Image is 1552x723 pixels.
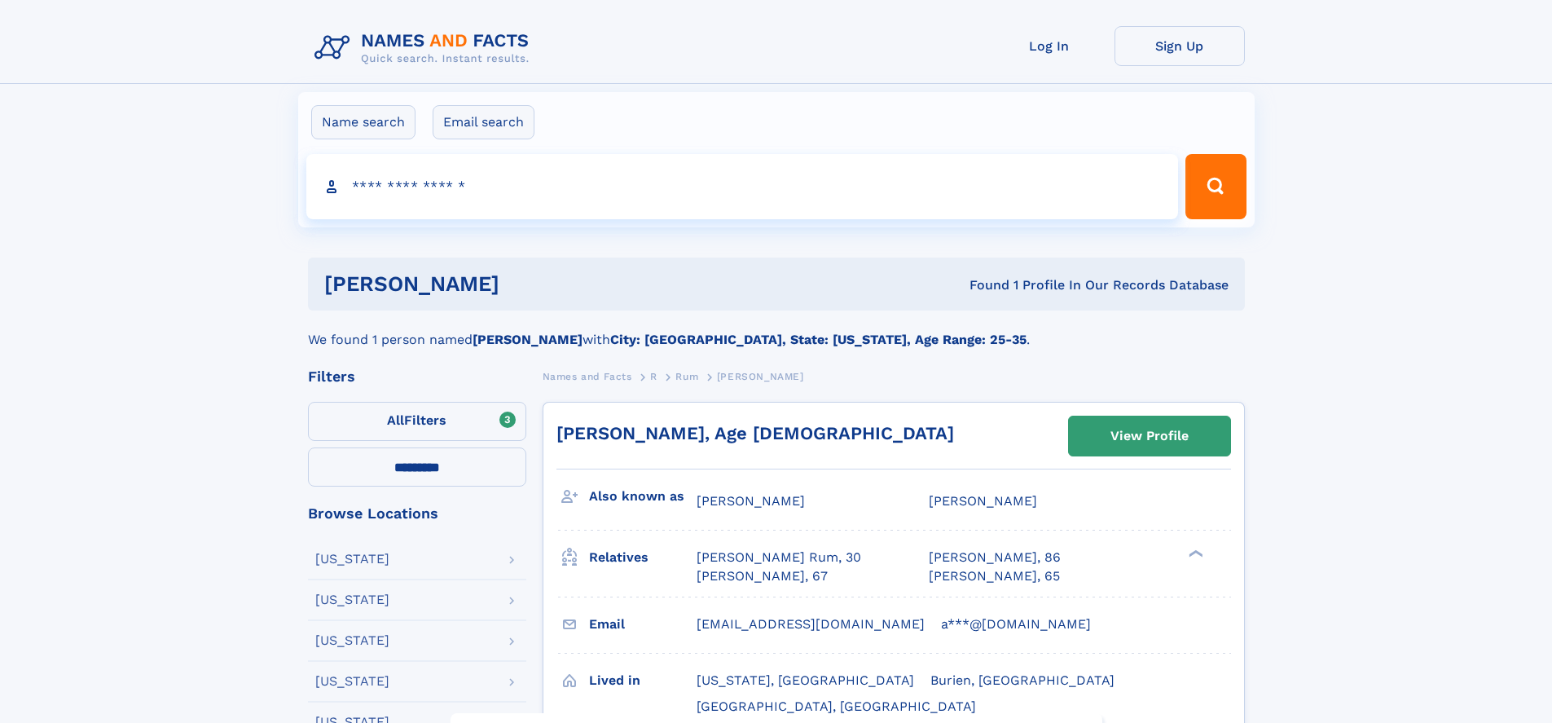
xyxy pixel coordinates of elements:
span: [GEOGRAPHIC_DATA], [GEOGRAPHIC_DATA] [697,699,976,714]
a: [PERSON_NAME] Rum, 30 [697,549,861,566]
h3: Lived in [589,667,697,694]
a: Sign Up [1115,26,1245,66]
div: [US_STATE] [315,634,389,647]
input: search input [306,154,1179,219]
div: Browse Locations [308,506,526,521]
div: Found 1 Profile In Our Records Database [734,276,1229,294]
div: View Profile [1110,417,1189,455]
div: Filters [308,369,526,384]
label: Filters [308,402,526,441]
label: Name search [311,105,415,139]
h3: Relatives [589,544,697,571]
a: [PERSON_NAME], 67 [697,567,828,585]
span: Rum [675,371,698,382]
a: [PERSON_NAME], 65 [929,567,1060,585]
a: Rum [675,366,698,386]
span: [PERSON_NAME] [717,371,804,382]
a: Names and Facts [543,366,632,386]
a: [PERSON_NAME], Age [DEMOGRAPHIC_DATA] [556,423,954,443]
div: [US_STATE] [315,553,389,566]
div: [US_STATE] [315,675,389,688]
span: All [387,412,404,428]
div: [US_STATE] [315,593,389,606]
span: [US_STATE], [GEOGRAPHIC_DATA] [697,672,914,688]
div: We found 1 person named with . [308,311,1245,350]
span: [PERSON_NAME] [929,493,1037,509]
span: [EMAIL_ADDRESS][DOMAIN_NAME] [697,616,925,632]
b: City: [GEOGRAPHIC_DATA], State: [US_STATE], Age Range: 25-35 [610,332,1027,347]
button: Search Button [1185,154,1246,219]
a: View Profile [1069,417,1230,456]
div: ❯ [1185,549,1204,559]
h1: [PERSON_NAME] [324,274,735,294]
a: [PERSON_NAME], 86 [929,549,1061,566]
a: R [650,366,657,386]
label: Email search [433,105,534,139]
span: R [650,371,657,382]
a: Log In [984,26,1115,66]
span: Burien, [GEOGRAPHIC_DATA] [930,672,1115,688]
img: Logo Names and Facts [308,26,543,70]
b: [PERSON_NAME] [473,332,583,347]
h3: Email [589,611,697,638]
h3: Also known as [589,483,697,510]
span: [PERSON_NAME] [697,493,805,509]
span: a***@[DOMAIN_NAME] [941,616,1091,632]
